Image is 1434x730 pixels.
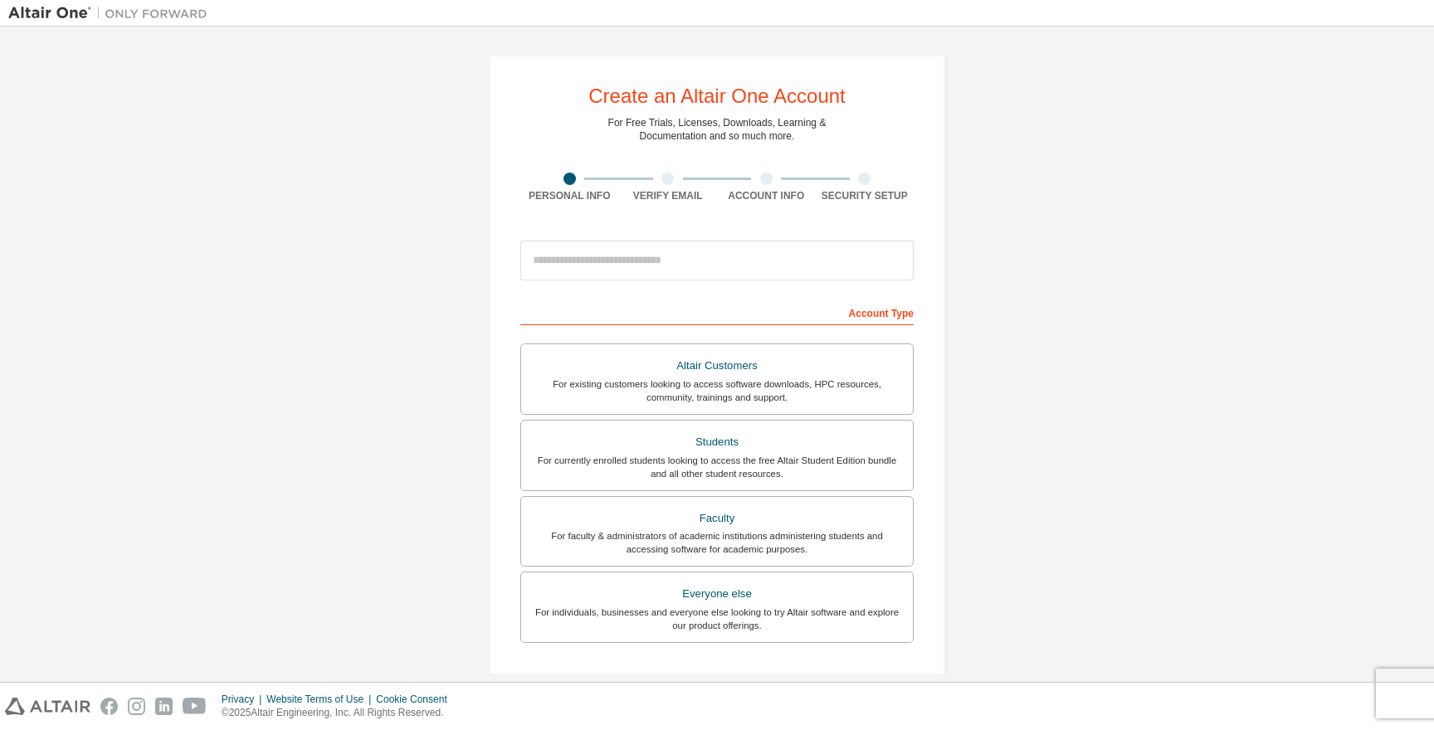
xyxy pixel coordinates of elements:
div: For existing customers looking to access software downloads, HPC resources, community, trainings ... [531,377,903,404]
div: For currently enrolled students looking to access the free Altair Student Edition bundle and all ... [531,454,903,480]
div: For individuals, businesses and everyone else looking to try Altair software and explore our prod... [531,606,903,632]
div: Cookie Consent [376,693,456,706]
p: © 2025 Altair Engineering, Inc. All Rights Reserved. [222,706,457,720]
img: youtube.svg [183,698,207,715]
div: Everyone else [531,582,903,606]
div: Students [531,431,903,454]
div: Account Type [520,299,914,325]
div: Faculty [531,507,903,530]
div: Website Terms of Use [266,693,376,706]
div: For faculty & administrators of academic institutions administering students and accessing softwa... [531,529,903,556]
img: linkedin.svg [155,698,173,715]
img: Altair One [8,5,216,22]
div: Account Info [717,189,816,202]
img: facebook.svg [100,698,118,715]
div: Personal Info [520,189,619,202]
div: For Free Trials, Licenses, Downloads, Learning & Documentation and so much more. [608,116,827,143]
div: Create an Altair One Account [588,86,846,106]
div: Altair Customers [531,354,903,377]
div: Your Profile [520,668,914,694]
div: Verify Email [619,189,718,202]
img: altair_logo.svg [5,698,90,715]
div: Security Setup [816,189,915,202]
img: instagram.svg [128,698,145,715]
div: Privacy [222,693,266,706]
